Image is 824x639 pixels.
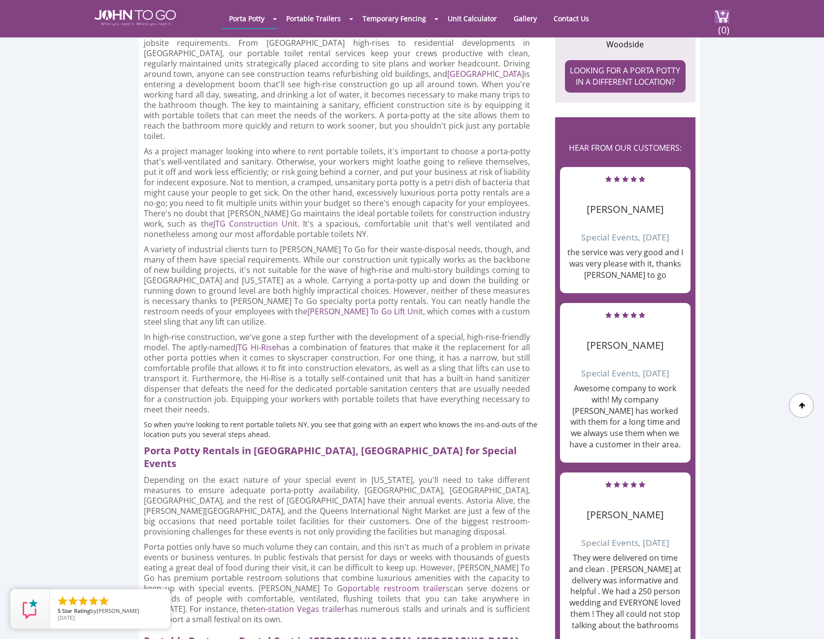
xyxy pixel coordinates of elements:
[565,383,686,450] p: Awesome company to work with! My company [PERSON_NAME] has worked with them for a long time and w...
[67,595,79,607] li: 
[348,583,450,594] a: portable restroom trailers
[307,306,423,317] a: [PERSON_NAME] To Go Lift Unit
[144,332,530,415] p: In high-rise construction, we've gone a step further with the development of a special, high-rise...
[97,607,139,614] span: [PERSON_NAME]
[565,60,686,93] a: LOOKING FOR A PORTA POTTY IN A DIFFERENT LOCATION?
[144,244,530,327] p: A variety of industrial clients turn to [PERSON_NAME] To Go for their waste-disposal needs, thoug...
[565,356,686,378] h6: Special Events, [DATE]
[20,599,40,619] img: Review Rating
[565,525,686,547] h6: Special Events, [DATE]
[253,604,344,614] a: ten-station Vegas trailer
[718,15,729,36] span: (0)
[715,10,729,23] img: cart a
[447,68,524,79] a: [GEOGRAPHIC_DATA]
[95,10,176,26] img: JOHN to go
[506,9,544,28] a: Gallery
[88,595,99,607] li: 
[144,542,530,625] p: Porta potties only have so much volume they can contain, and this isn't as much of a problem in p...
[565,220,686,242] h6: Special Events, [DATE]
[77,595,89,607] li: 
[560,132,691,163] h2: HEAR FROM OUR CUSTOMERS:
[144,475,530,537] p: Depending on the exact nature of your special event in [US_STATE], you'll need to take different ...
[144,146,530,239] p: As a project manager looking into where to rent portable toilets, it's important to choose a port...
[546,9,596,28] a: Contact Us
[565,189,686,215] h4: [PERSON_NAME]
[58,607,61,614] span: 5
[235,342,276,353] a: JTG Hi-Rise
[565,247,686,281] p: the service was very good and I was very please with it, thanks [PERSON_NAME] to go
[144,439,539,470] h2: Porta Potty Rentals in [GEOGRAPHIC_DATA], [GEOGRAPHIC_DATA] for Special Events
[565,325,686,351] h4: [PERSON_NAME]
[58,608,163,615] span: by
[279,9,348,28] a: Portable Trailers
[58,614,75,621] span: [DATE]
[440,9,504,28] a: Unit Calculator
[565,552,686,631] p: They were delivered on time and clean . [PERSON_NAME] at delivery was informative and helpful . W...
[62,607,90,614] span: Star Rating
[98,595,110,607] li: 
[565,495,686,520] h4: [PERSON_NAME]
[577,39,673,50] li: Woodside
[222,9,272,28] a: Porta Potty
[355,9,433,28] a: Temporary Fencing
[57,595,68,607] li: 
[213,218,297,229] a: JTG Construction Unit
